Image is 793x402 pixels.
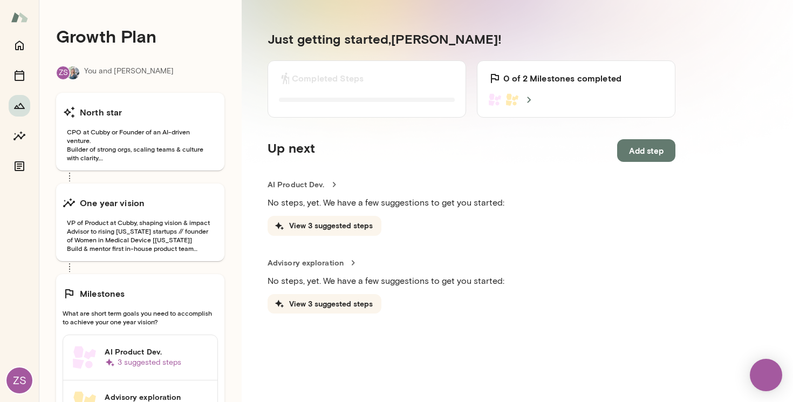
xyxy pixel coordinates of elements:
button: View 3 suggested steps [268,294,381,314]
h6: One year vision [80,196,145,209]
h6: Milestones [80,287,125,300]
a: AI Product Dev. [268,179,675,190]
h5: Up next [268,139,315,162]
button: One year visionVP of Product at Cubby, shaping vision & impact Advisor to rising [US_STATE] start... [56,183,224,261]
div: ZS [6,367,32,393]
button: Add step [617,139,675,162]
h6: North star [80,106,122,119]
span: CPO at Cubby or Founder of an AI-driven venture. Builder of strong orgs, scaling teams & culture ... [63,127,218,162]
p: No steps, yet. We have a few suggestions to get you started: [268,275,675,288]
p: No steps, yet. We have a few suggestions to get you started: [268,196,675,209]
img: Mia Lewin [66,66,79,79]
h6: AI Product Dev. [105,346,209,357]
span: What are short term goals you need to accomplish to achieve your one year vision? [63,309,218,326]
img: Mento [11,7,28,28]
button: Growth Plan [9,95,30,117]
button: View 3 suggested steps [268,216,381,236]
a: AI Product Dev.3 suggested steps [63,335,217,380]
button: Insights [9,125,30,147]
button: Home [9,35,30,56]
p: You and [PERSON_NAME] [84,66,174,80]
h6: Completed Steps [292,72,364,85]
h5: Just getting started, [PERSON_NAME] ! [268,30,675,47]
button: Documents [9,155,30,177]
span: VP of Product at Cubby, shaping vision & impact Advisor to rising [US_STATE] startups // founder ... [63,218,218,253]
div: ZS [56,66,70,80]
a: Advisory exploration [268,257,675,268]
p: 3 suggested steps [105,357,209,368]
h4: Growth Plan [56,26,224,46]
button: North starCPO at Cubby or Founder of an AI-driven venture. Builder of strong orgs, scaling teams ... [56,93,224,171]
h6: 0 of 2 Milestones completed [503,72,621,85]
button: Sessions [9,65,30,86]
